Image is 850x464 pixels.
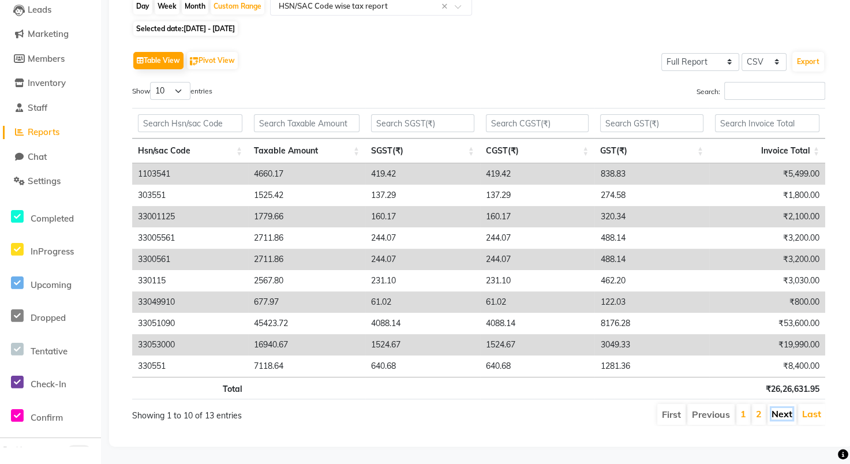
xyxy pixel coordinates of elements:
[3,175,98,188] a: Settings
[248,249,365,270] td: 2711.86
[3,102,98,115] a: Staff
[248,227,365,249] td: 2711.86
[709,139,825,163] th: Invoice Total: activate to sort column ascending
[3,445,35,454] span: Bookings
[709,249,825,270] td: ₹3,200.00
[480,249,595,270] td: 244.07
[132,249,248,270] td: 3300561
[480,313,595,334] td: 4088.14
[365,313,480,334] td: 4088.14
[150,82,190,100] select: Showentries
[365,227,480,249] td: 244.07
[28,4,51,15] span: Leads
[480,227,595,249] td: 244.07
[365,163,480,185] td: 419.42
[709,163,825,185] td: ₹5,499.00
[740,408,746,420] a: 1
[365,356,480,377] td: 640.68
[28,151,47,162] span: Chat
[480,270,595,291] td: 231.10
[138,114,242,132] input: Search Hsn/sac Code
[594,270,709,291] td: 462.20
[3,53,98,66] a: Members
[132,163,248,185] td: 1103541
[594,249,709,270] td: 488.14
[600,114,703,132] input: Search GST(₹)
[594,227,709,249] td: 488.14
[480,356,595,377] td: 640.68
[31,412,63,423] span: Confirm
[371,114,474,132] input: Search SGST(₹)
[480,185,595,206] td: 137.29
[365,139,480,163] th: SGST(₹): activate to sort column ascending
[594,356,709,377] td: 1281.36
[132,334,248,356] td: 33053000
[132,185,248,206] td: 303551
[365,185,480,206] td: 137.29
[480,291,595,313] td: 61.02
[31,246,74,257] span: InProgress
[365,334,480,356] td: 1524.67
[480,334,595,356] td: 1524.67
[792,52,824,72] button: Export
[594,334,709,356] td: 3049.33
[132,139,248,163] th: Hsn/sac Code: activate to sort column ascending
[132,356,248,377] td: 330551
[248,334,365,356] td: 16940.67
[132,291,248,313] td: 33049910
[480,163,595,185] td: 419.42
[709,356,825,377] td: ₹8,400.00
[772,408,792,420] a: Next
[28,53,65,64] span: Members
[28,28,69,39] span: Marketing
[441,1,451,13] span: Clear all
[132,403,411,422] div: Showing 1 to 10 of 13 entries
[709,313,825,334] td: ₹53,600.00
[248,270,365,291] td: 2567.80
[31,379,66,390] span: Check-In
[709,377,825,399] th: ₹26,26,631.95
[365,291,480,313] td: 61.02
[365,249,480,270] td: 244.07
[184,24,235,33] span: [DATE] - [DATE]
[480,139,595,163] th: CGST(₹): activate to sort column ascending
[486,114,589,132] input: Search CGST(₹)
[709,270,825,291] td: ₹3,030.00
[365,270,480,291] td: 231.10
[31,279,72,290] span: Upcoming
[594,163,709,185] td: 838.83
[28,126,59,137] span: Reports
[3,151,98,164] a: Chat
[594,206,709,227] td: 320.34
[254,114,360,132] input: Search Taxable Amount
[802,408,821,420] a: Last
[31,346,68,357] span: Tentative
[187,52,238,69] button: Pivot View
[31,312,66,323] span: Dropped
[3,3,98,17] a: Leads
[248,291,365,313] td: 677.97
[248,163,365,185] td: 4660.17
[190,57,199,66] img: pivot.png
[133,52,184,69] button: Table View
[3,126,98,139] a: Reports
[132,227,248,249] td: 33005561
[132,270,248,291] td: 330115
[709,291,825,313] td: ₹800.00
[480,206,595,227] td: 160.17
[3,28,98,41] a: Marketing
[594,313,709,334] td: 8176.28
[132,82,212,100] label: Show entries
[28,175,61,186] span: Settings
[248,356,365,377] td: 7118.64
[248,185,365,206] td: 1525.42
[724,82,825,100] input: Search:
[365,206,480,227] td: 160.17
[709,334,825,356] td: ₹19,990.00
[594,185,709,206] td: 274.58
[31,213,74,224] span: Completed
[248,139,365,163] th: Taxable Amount: activate to sort column ascending
[715,114,819,132] input: Search Invoice Total
[709,227,825,249] td: ₹3,200.00
[132,206,248,227] td: 33001125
